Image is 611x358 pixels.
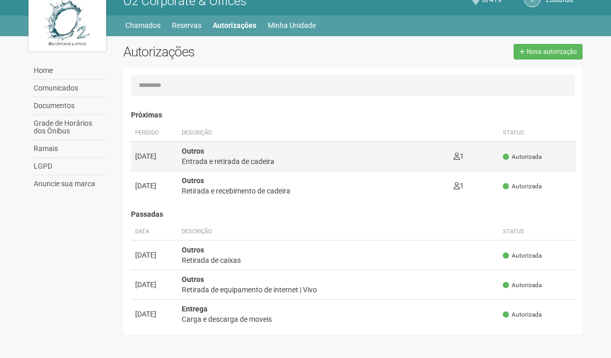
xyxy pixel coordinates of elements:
th: Descrição [178,223,499,241]
strong: Outros [182,147,204,155]
div: Retirada e recebimento de cadeira [182,186,445,196]
th: Status [499,125,576,142]
div: Entrada e retirada de cadeira [182,156,445,167]
span: 1 [454,182,464,190]
th: Status [499,223,576,241]
a: Home [31,62,108,80]
span: Autorizada [503,251,542,260]
h4: Próximas [131,111,576,119]
span: Autorizada [503,281,542,290]
span: Autorizada [503,182,542,191]
span: Autorizada [503,153,542,161]
a: Nova autorização [514,44,583,59]
a: Minha Unidade [268,18,316,33]
strong: Outros [182,275,204,284]
a: LGPD [31,158,108,175]
a: Chamados [125,18,161,33]
a: Autorizações [213,18,256,33]
a: Comunicados [31,80,108,97]
div: [DATE] [135,151,173,161]
a: Documentos [31,97,108,115]
div: [DATE] [135,279,173,290]
a: Grade de Horários dos Ônibus [31,115,108,140]
div: Retirada de equipamento de internet | Vivo [182,285,494,295]
div: Retirada de caixas [182,255,494,265]
strong: Outros [182,246,204,254]
div: Carga e descarga de moveis [182,314,494,324]
div: [DATE] [135,309,173,319]
div: [DATE] [135,250,173,260]
a: Anuncie sua marca [31,175,108,192]
th: Período [131,125,178,142]
a: Ramais [31,140,108,158]
span: 1 [454,152,464,160]
th: Descrição [178,125,449,142]
span: Autorizada [503,310,542,319]
strong: Entrega [182,305,208,313]
h4: Passadas [131,211,576,218]
div: [DATE] [135,181,173,191]
span: Nova autorização [527,48,577,55]
a: Reservas [172,18,201,33]
strong: Outros [182,176,204,185]
th: Data [131,223,178,241]
h2: Autorizações [123,44,345,59]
